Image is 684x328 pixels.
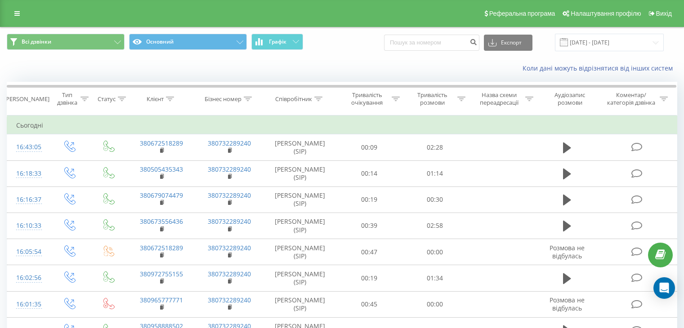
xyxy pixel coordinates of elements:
[208,217,251,226] a: 380732289240
[208,296,251,304] a: 380732289240
[16,243,40,261] div: 16:05:54
[140,217,183,226] a: 380673556436
[337,213,402,239] td: 00:39
[264,160,337,186] td: [PERSON_NAME] (SIP)
[16,138,40,156] div: 16:43:05
[16,191,40,208] div: 16:16:37
[550,296,585,312] span: Розмова не відбулась
[251,34,303,50] button: Графік
[337,239,402,265] td: 00:47
[269,39,286,45] span: Графік
[656,10,672,17] span: Вихід
[57,91,78,106] div: Тип дзвінка
[208,165,251,173] a: 380732289240
[337,291,402,317] td: 00:45
[402,213,467,239] td: 02:58
[605,91,657,106] div: Коментар/категорія дзвінка
[4,95,49,103] div: [PERSON_NAME]
[337,186,402,213] td: 00:19
[16,165,40,182] div: 16:18:33
[410,91,455,106] div: Тривалість розмови
[476,91,523,106] div: Назва схеми переадресації
[140,139,183,147] a: 380672518289
[264,186,337,213] td: [PERSON_NAME] (SIP)
[275,95,312,103] div: Співробітник
[402,291,467,317] td: 00:00
[140,165,183,173] a: 380505435343
[208,244,251,252] a: 380732289240
[129,34,247,50] button: Основний
[264,239,337,265] td: [PERSON_NAME] (SIP)
[140,296,183,304] a: 380965777771
[384,35,479,51] input: Пошук за номером
[345,91,390,106] div: Тривалість очікування
[98,95,116,103] div: Статус
[140,191,183,199] a: 380679074479
[208,191,251,199] a: 380732289240
[16,296,40,313] div: 16:01:35
[402,134,467,160] td: 02:28
[16,217,40,235] div: 16:10:33
[264,134,337,160] td: [PERSON_NAME] (SIP)
[402,239,467,265] td: 00:00
[337,160,402,186] td: 00:14
[653,277,675,299] div: Open Intercom Messenger
[544,91,596,106] div: Аудіозапис розмови
[208,139,251,147] a: 380732289240
[402,265,467,291] td: 01:34
[140,270,183,278] a: 380972755155
[571,10,641,17] span: Налаштування профілю
[264,291,337,317] td: [PERSON_NAME] (SIP)
[7,116,677,134] td: Сьогодні
[337,134,402,160] td: 00:09
[208,270,251,278] a: 380732289240
[523,64,677,72] a: Коли дані можуть відрізнятися вiд інших систем
[489,10,555,17] span: Реферальна програма
[16,269,40,287] div: 16:02:56
[402,160,467,186] td: 01:14
[550,244,585,260] span: Розмова не відбулась
[7,34,125,50] button: Всі дзвінки
[140,244,183,252] a: 380672518289
[264,213,337,239] td: [PERSON_NAME] (SIP)
[22,38,51,45] span: Всі дзвінки
[205,95,241,103] div: Бізнес номер
[264,265,337,291] td: [PERSON_NAME] (SIP)
[147,95,164,103] div: Клієнт
[402,186,467,213] td: 00:30
[484,35,532,51] button: Експорт
[337,265,402,291] td: 00:19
